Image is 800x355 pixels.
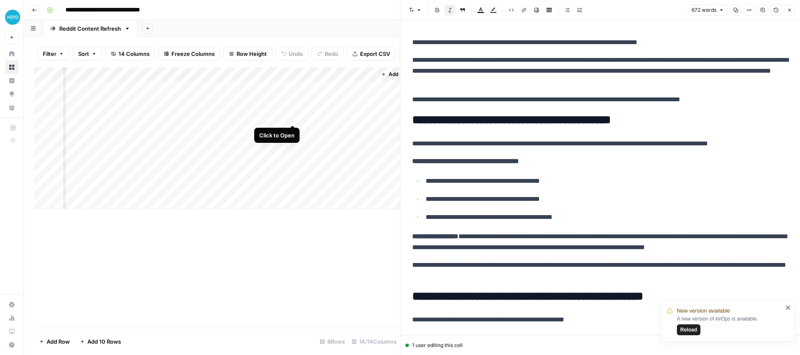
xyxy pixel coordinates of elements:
a: Your Data [5,101,18,114]
span: Add 10 Rows [87,337,121,346]
button: 672 words [688,5,728,16]
a: Opportunities [5,87,18,101]
button: Sort [73,47,102,60]
button: Reload [677,324,700,335]
button: Undo [276,47,308,60]
div: 14/14 Columns [348,335,400,348]
a: Home [5,47,18,60]
button: Add Row [34,335,75,348]
span: 14 Columns [118,50,150,58]
a: Learning Hub [5,325,18,338]
div: A new version of AirOps is available. [677,315,783,335]
span: Add Row [47,337,70,346]
span: Freeze Columns [171,50,215,58]
span: Reload [680,326,697,334]
a: Insights [5,74,18,87]
div: 1 user editing this cell [405,342,795,349]
img: XeroOps Logo [5,10,20,25]
a: Usage [5,311,18,325]
span: Row Height [237,50,267,58]
a: Browse [5,60,18,74]
button: close [785,304,791,311]
span: Export CSV [360,50,390,58]
div: Reddit Content Refresh [59,24,121,33]
span: Sort [78,50,89,58]
a: Settings [5,298,18,311]
button: Filter [37,47,69,60]
button: Add 10 Rows [75,335,126,348]
button: Redo [312,47,344,60]
span: Undo [289,50,303,58]
button: 14 Columns [105,47,155,60]
button: Help + Support [5,338,18,352]
div: 8 Rows [316,335,348,348]
span: New version available [677,307,730,315]
a: Reddit Content Refresh [43,20,137,37]
button: Add Column [378,69,421,80]
span: Add Column [389,71,418,78]
button: Export CSV [347,47,395,60]
button: Freeze Columns [158,47,220,60]
button: Row Height [224,47,272,60]
span: 672 words [692,6,716,14]
div: Click to Open [259,131,295,139]
span: Redo [325,50,338,58]
button: Workspace: XeroOps [5,7,18,28]
span: Filter [43,50,56,58]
